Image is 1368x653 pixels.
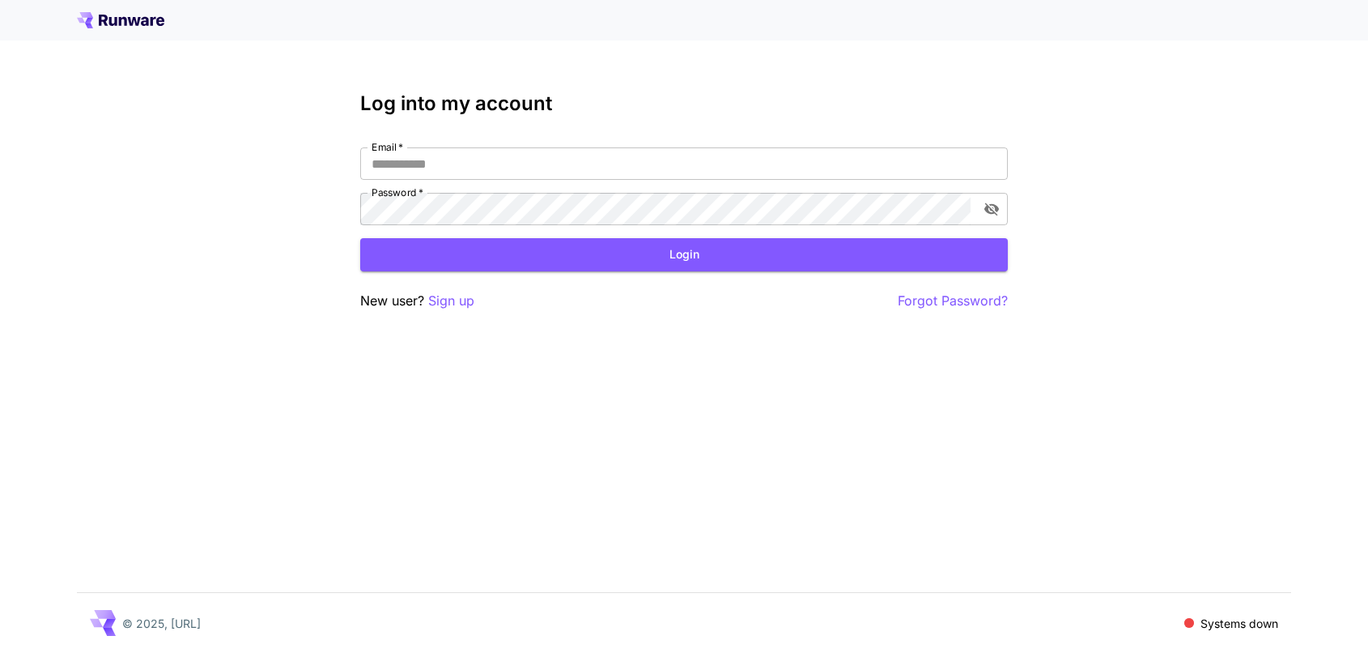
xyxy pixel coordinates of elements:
button: Login [360,238,1008,271]
h3: Log into my account [360,92,1008,115]
p: © 2025, [URL] [122,615,201,632]
label: Email [372,140,403,154]
button: Forgot Password? [898,291,1008,311]
button: toggle password visibility [977,194,1006,224]
p: Systems down [1200,615,1278,632]
button: Sign up [428,291,474,311]
p: New user? [360,291,474,311]
label: Password [372,186,423,199]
